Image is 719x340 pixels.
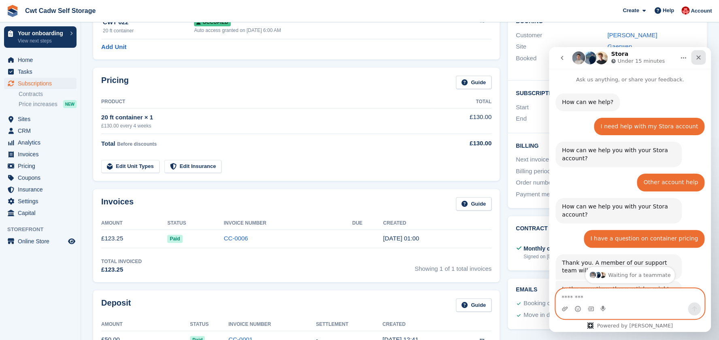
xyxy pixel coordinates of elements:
th: Amount [101,217,167,230]
span: Paid [167,235,182,243]
div: Signed on [DATE] [523,253,622,260]
h2: Contract [516,224,548,238]
td: £130.00 [431,108,491,134]
span: Insurance [18,184,66,195]
a: Price increases NEW [19,100,77,108]
span: Coupons [18,172,66,183]
div: Booked [516,54,607,71]
span: Before discounts [117,141,157,147]
th: Status [190,318,228,331]
h2: Deposit [101,298,131,312]
div: CWT 022 [103,18,194,27]
div: Next invoice [516,155,607,164]
span: Total [101,140,115,147]
span: Pricing [18,160,66,172]
p: Your onboarding [18,30,66,36]
div: Booking confirmation [523,299,580,308]
div: £130.00 every 4 weeks [101,122,431,130]
span: Create [623,6,639,15]
th: Invoice Number [224,217,352,230]
span: Capital [18,207,66,219]
time: 2025-10-01 00:00:25 UTC [383,235,419,242]
th: Amount [101,318,190,331]
span: Settings [18,195,66,207]
a: Preview store [67,236,77,246]
span: Showing 1 of 1 total invoices [415,258,491,274]
div: Billing period [516,167,607,176]
a: menu [4,160,77,172]
a: menu [4,207,77,219]
a: menu [4,184,77,195]
span: CRM [18,125,66,136]
span: Occupied [194,18,230,26]
p: View next steps [18,37,66,45]
th: Settlement [316,318,382,331]
div: NEW [63,100,77,108]
a: Gaerwen [607,43,632,50]
h2: Subscription [516,89,699,97]
div: Customer [516,31,607,40]
div: Site [516,42,607,51]
a: Add Unit [101,42,126,52]
a: Guide [456,76,491,89]
span: Help [663,6,674,15]
img: Rhian Davies [681,6,689,15]
h2: Invoices [101,197,134,210]
a: CC-0006 [224,235,248,242]
div: Move in day instructions [523,310,589,320]
h2: Billing [516,141,699,149]
div: Monthly contract between Cwt Cadw [523,244,622,253]
a: Cwt Cadw Self Storage [22,4,99,17]
h2: Pricing [101,76,129,89]
th: Invoice Number [228,318,316,331]
img: stora-icon-8386f47178a22dfd0bd8f6a31ec36ba5ce8667c1dd55bd0f319d3a0aa187defe.svg [6,5,19,17]
a: menu [4,137,77,148]
div: 20 ft container [103,27,194,34]
a: menu [4,113,77,125]
th: Total [431,96,491,108]
th: Created [383,217,491,230]
div: Order number [516,178,607,187]
a: Guide [456,197,491,210]
a: menu [4,149,77,160]
a: menu [4,66,77,77]
a: menu [4,78,77,89]
span: Account [691,7,712,15]
span: Storefront [7,225,81,234]
a: menu [4,236,77,247]
div: 20 ft container × 1 [101,113,431,122]
div: Payment method [516,190,607,199]
a: Edit Insurance [164,160,222,173]
span: Tasks [18,66,66,77]
div: Start [516,103,607,112]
